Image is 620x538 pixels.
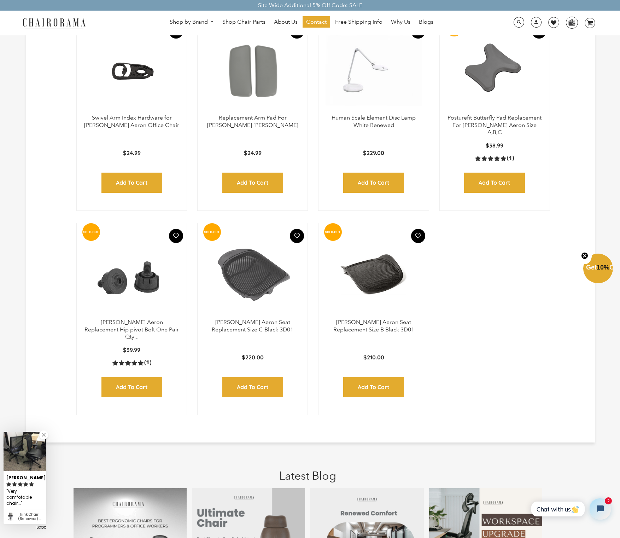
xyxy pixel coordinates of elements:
button: Add To Wishlist [411,229,425,243]
a: Swivel Arm Index Hardware for [PERSON_NAME] Aeron Office Chair [84,114,179,128]
a: [PERSON_NAME] Aeron Seat Replacement Size C Black 3D01 [212,319,293,333]
a: Replacement Arm Pad For Haworth Zody - chairorama Replacement Arm Pad For Haworth Zody - chairorama [205,26,300,114]
img: Herman Miller Aeron Replacement Hip pivot Bolt One Pair Qty 2 - chairorama [84,230,180,319]
img: Posturefit Butterfly Pad Replacement For Herman Miller Aeron Size A,B,C - chairorama [447,26,543,114]
span: Contact [306,18,327,26]
a: Posturefit Butterfly Pad Replacement For Herman Miller Aeron Size A,B,C - chairorama Posturefit B... [447,26,543,114]
input: Add to Cart [464,173,525,193]
a: Why Us [387,16,414,28]
text: SOLD-OUT [204,230,220,233]
img: WhatsApp_Image_2024-07-12_at_16.23.01.webp [566,17,577,28]
span: $229.00 [363,149,384,156]
svg: rating icon full [23,482,28,487]
span: $38.99 [486,142,503,149]
svg: rating icon full [12,482,17,487]
input: Add to Cart [222,377,283,397]
span: Shop Chair Parts [222,18,265,26]
svg: rating icon full [29,482,34,487]
div: Very comfotable chair... [6,488,43,507]
a: [PERSON_NAME] Aeron Seat Replacement Size B Black 3D01 [333,319,414,333]
a: Human Scale Element Disc Lamp White Renewed - chairorama Human Scale Element Disc Lamp White Rene... [326,26,421,114]
iframe: Tidio Chat [524,492,617,526]
a: Human Scale Element Disc Lamp White Renewed [332,114,416,128]
a: Free Shipping Info [332,16,386,28]
img: Swivel Arm Index Hardware for Herman Miller Aeron Office Chair - chairorama [84,26,180,114]
a: Blogs [415,16,437,28]
span: $220.00 [242,354,264,361]
input: Add to Cart [101,173,162,193]
div: Think Chair (Renewed) | Grey [18,513,43,521]
div: [PERSON_NAME] [6,472,43,481]
a: 5.0 rating (1 votes) [112,359,151,366]
a: About Us [270,16,301,28]
span: 10% [597,264,609,271]
span: Blogs [419,18,433,26]
svg: rating icon full [6,482,11,487]
svg: rating icon full [18,482,23,487]
img: Siobhan C. review of Think Chair (Renewed) | Grey [4,432,46,471]
text: SOLD-OUT [325,230,341,233]
a: [PERSON_NAME] Aeron Replacement Hip pivot Bolt One Pair Qty... [84,319,179,340]
a: 5.0 rating (1 votes) [475,155,514,162]
span: (1) [507,155,514,162]
span: Get Off [586,264,619,271]
a: Herman Miller Aeron Replacement Hip pivot Bolt One Pair Qty 2 - chairorama Herman Miller Aeron Re... [84,230,180,319]
button: Add To Wishlist [169,229,183,243]
span: (1) [144,359,151,366]
a: Contact [303,16,330,28]
button: Add To Wishlist [290,229,304,243]
span: $24.99 [123,149,141,156]
input: Add to Cart [222,173,283,193]
a: Shop by Brand [166,17,218,28]
img: Human Scale Element Disc Lamp White Renewed - chairorama [326,26,421,114]
input: Add to Cart [101,377,162,397]
input: Add to Cart [343,377,404,397]
span: About Us [274,18,298,26]
input: Add to Cart [343,173,404,193]
button: Close teaser [578,248,592,264]
span: Free Shipping Info [335,18,382,26]
img: Herman Miller Aeron Seat Replacement Size C Black 3D01 - chairorama [205,230,300,319]
a: Replacement Arm Pad For [PERSON_NAME] [PERSON_NAME] [207,114,298,128]
img: Herman Miller Aeron Seat Replacement Size B Black 3D01 - chairorama [326,230,421,319]
span: $24.99 [244,149,262,156]
a: Posturefit Butterfly Pad Replacement For [PERSON_NAME] Aeron Size A,B,C [448,114,542,136]
h1: Latest Blog [26,460,590,482]
nav: DesktopNavigation [119,16,484,29]
img: Replacement Arm Pad For Haworth Zody - chairorama [205,26,300,114]
span: $210.00 [363,354,384,361]
span: Why Us [391,18,410,26]
img: chairorama [19,17,89,29]
a: Herman Miller Aeron Seat Replacement Size B Black 3D01 - chairorama Herman Miller Aeron Seat Repl... [326,230,421,319]
text: SOLD-OUT [83,230,98,233]
div: Get10%OffClose teaser [583,254,613,284]
a: Herman Miller Aeron Seat Replacement Size C Black 3D01 - chairorama Herman Miller Aeron Seat Repl... [205,230,300,319]
span: $39.99 [123,346,140,353]
a: Shop Chair Parts [219,16,269,28]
